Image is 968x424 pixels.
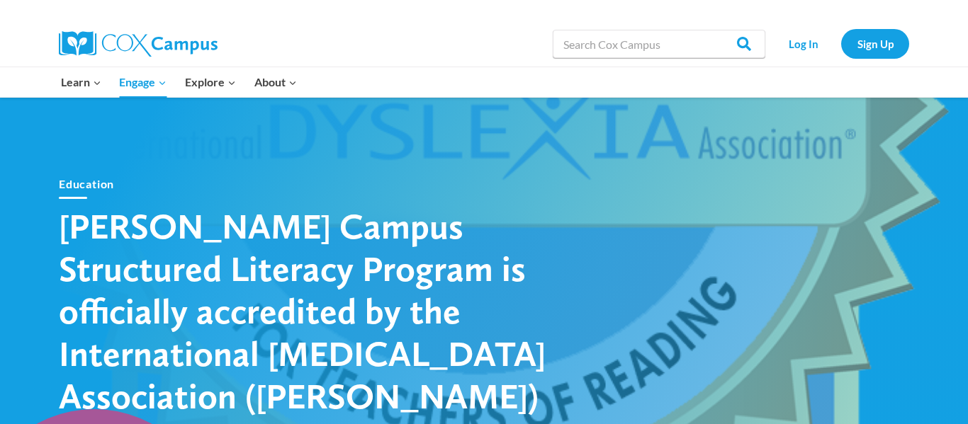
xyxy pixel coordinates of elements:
[772,29,909,58] nav: Secondary Navigation
[59,177,114,190] a: Education
[185,73,236,91] span: Explore
[61,73,101,91] span: Learn
[553,30,765,58] input: Search Cox Campus
[119,73,167,91] span: Engage
[52,67,305,97] nav: Primary Navigation
[59,205,555,417] h1: [PERSON_NAME] Campus Structured Literacy Program is officially accredited by the International [M...
[772,29,834,58] a: Log In
[841,29,909,58] a: Sign Up
[254,73,297,91] span: About
[59,31,218,57] img: Cox Campus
